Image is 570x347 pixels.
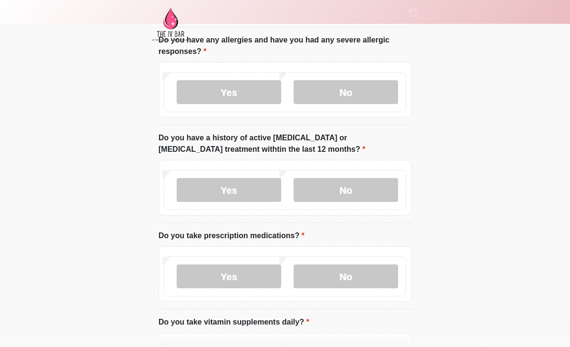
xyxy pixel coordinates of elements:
label: No [294,264,398,288]
label: Yes [177,178,281,202]
label: Do you take prescription medications? [158,230,305,242]
label: Do you have a history of active [MEDICAL_DATA] or [MEDICAL_DATA] treatment withtin the last 12 mo... [158,132,412,155]
label: Do you take vitamin supplements daily? [158,316,309,328]
label: No [294,80,398,104]
label: Yes [177,80,281,104]
img: The IV Bar, LLC Logo [149,7,192,41]
label: Yes [177,264,281,288]
label: No [294,178,398,202]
